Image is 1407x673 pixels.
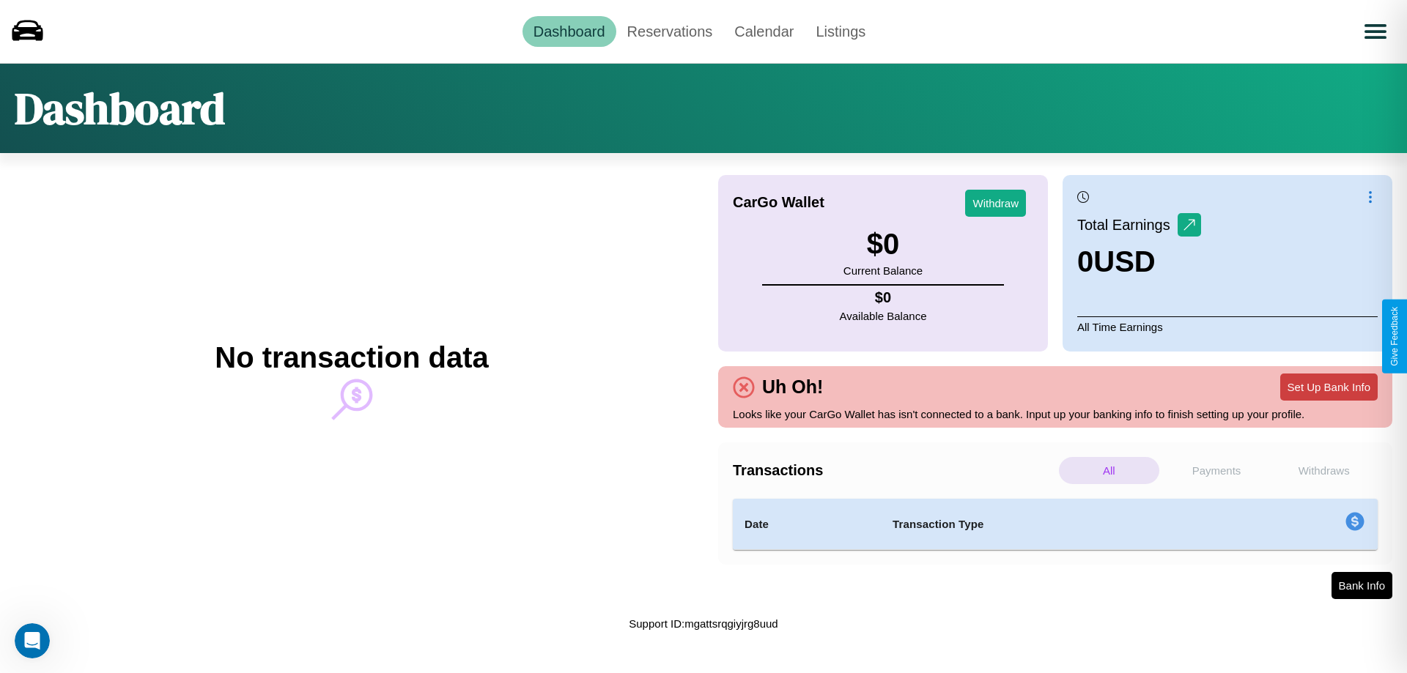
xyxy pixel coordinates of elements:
[1167,457,1267,484] p: Payments
[1077,245,1201,278] h3: 0 USD
[733,194,824,211] h4: CarGo Wallet
[629,614,778,633] p: Support ID: mgattsrqgiyjrg8uud
[616,16,724,47] a: Reservations
[1280,373,1378,401] button: Set Up Bank Info
[843,261,923,280] p: Current Balance
[1059,457,1159,484] p: All
[723,16,805,47] a: Calendar
[1332,572,1392,599] button: Bank Info
[522,16,616,47] a: Dashboard
[15,78,225,138] h1: Dashboard
[893,516,1225,533] h4: Transaction Type
[15,623,50,658] iframe: Intercom live chat
[733,499,1378,550] table: simple table
[215,341,488,374] h2: No transaction data
[965,190,1026,217] button: Withdraw
[840,289,927,306] h4: $ 0
[1077,212,1178,238] p: Total Earnings
[745,516,869,533] h4: Date
[840,306,927,326] p: Available Balance
[1355,11,1396,52] button: Open menu
[1274,457,1374,484] p: Withdraws
[805,16,876,47] a: Listings
[1077,316,1378,337] p: All Time Earnings
[733,404,1378,424] p: Looks like your CarGo Wallet has isn't connected to a bank. Input up your banking info to finish ...
[843,228,923,261] h3: $ 0
[1389,307,1400,366] div: Give Feedback
[755,376,830,398] h4: Uh Oh!
[733,462,1055,479] h4: Transactions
